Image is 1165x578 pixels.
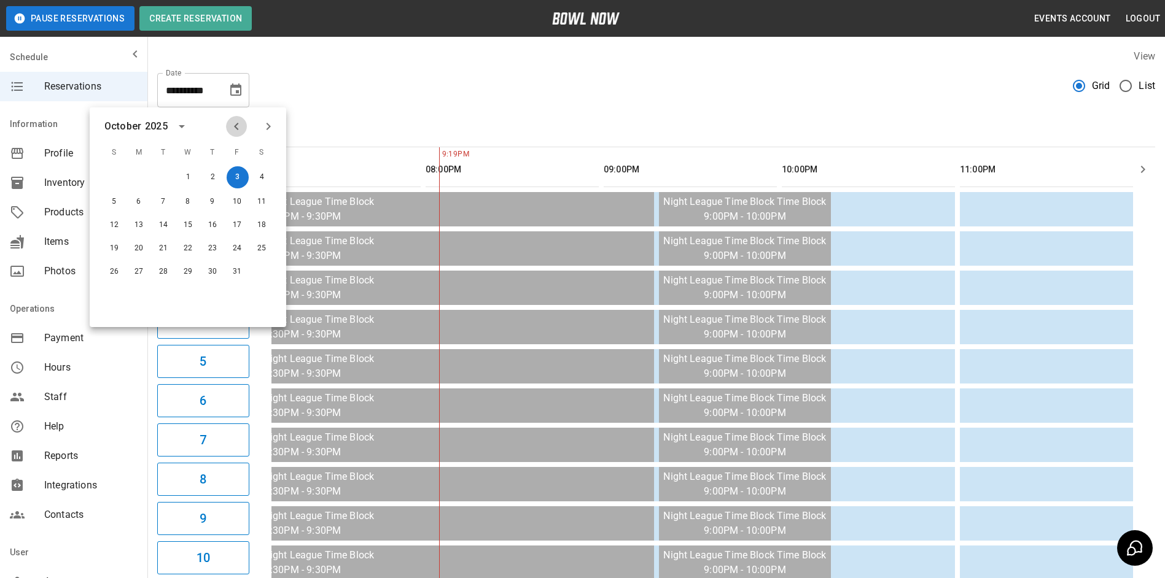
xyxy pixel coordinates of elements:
[226,261,248,283] button: Oct 31, 2025
[258,116,279,137] button: Next month
[552,12,620,25] img: logo
[226,191,248,213] button: Oct 10, 2025
[44,507,138,522] span: Contacts
[44,264,138,279] span: Photos
[251,141,273,165] span: S
[157,541,249,574] button: 10
[6,6,134,31] button: Pause Reservations
[226,141,248,165] span: F
[157,117,1155,147] div: inventory tabs
[103,214,125,236] button: Oct 12, 2025
[251,191,273,213] button: Oct 11, 2025
[103,261,125,283] button: Oct 26, 2025
[171,116,192,137] button: calendar view is open, switch to year view
[104,119,141,134] div: October
[200,469,206,489] h6: 8
[200,509,206,528] h6: 9
[200,391,206,410] h6: 6
[177,166,200,188] button: Oct 1, 2025
[44,146,138,161] span: Profile
[1092,79,1110,93] span: Grid
[145,119,168,134] div: 2025
[201,237,224,260] button: Oct 23, 2025
[177,141,199,165] span: W
[157,384,249,417] button: 6
[152,261,174,283] button: Oct 28, 2025
[1029,7,1116,30] button: Events Account
[226,237,248,260] button: Oct 24, 2025
[152,237,174,260] button: Oct 21, 2025
[103,191,125,213] button: Oct 5, 2025
[128,237,150,260] button: Oct 20, 2025
[152,141,174,165] span: T
[139,6,252,31] button: Create Reservation
[177,214,199,236] button: Oct 15, 2025
[1139,79,1155,93] span: List
[44,478,138,493] span: Integrations
[439,148,442,161] span: 9:19PM
[251,214,273,236] button: Oct 18, 2025
[157,502,249,535] button: 9
[44,360,138,375] span: Hours
[200,430,206,450] h6: 7
[177,261,199,283] button: Oct 29, 2025
[224,78,248,102] button: Choose date, selected date is Oct 3, 2025
[201,214,224,236] button: Oct 16, 2025
[128,191,150,213] button: Oct 6, 2025
[44,390,138,404] span: Staff
[103,237,125,260] button: Oct 19, 2025
[103,141,125,165] span: S
[1134,50,1155,62] label: View
[1121,7,1165,30] button: Logout
[197,548,210,568] h6: 10
[157,423,249,457] button: 7
[201,191,224,213] button: Oct 9, 2025
[201,141,224,165] span: T
[226,116,247,137] button: Previous month
[128,214,150,236] button: Oct 13, 2025
[128,261,150,283] button: Oct 27, 2025
[251,237,273,260] button: Oct 25, 2025
[128,141,150,165] span: M
[44,234,138,249] span: Items
[227,166,249,188] button: Oct 3, 2025
[157,345,249,378] button: 5
[177,237,199,260] button: Oct 22, 2025
[152,214,174,236] button: Oct 14, 2025
[200,352,206,371] h6: 5
[44,79,138,94] span: Reservations
[44,175,138,190] span: Inventory
[251,166,273,188] button: Oct 4, 2025
[152,191,174,213] button: Oct 7, 2025
[202,166,224,188] button: Oct 2, 2025
[201,261,224,283] button: Oct 30, 2025
[44,419,138,434] span: Help
[157,463,249,496] button: 8
[44,331,138,345] span: Payment
[226,214,248,236] button: Oct 17, 2025
[44,449,138,463] span: Reports
[177,191,199,213] button: Oct 8, 2025
[44,205,138,220] span: Products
